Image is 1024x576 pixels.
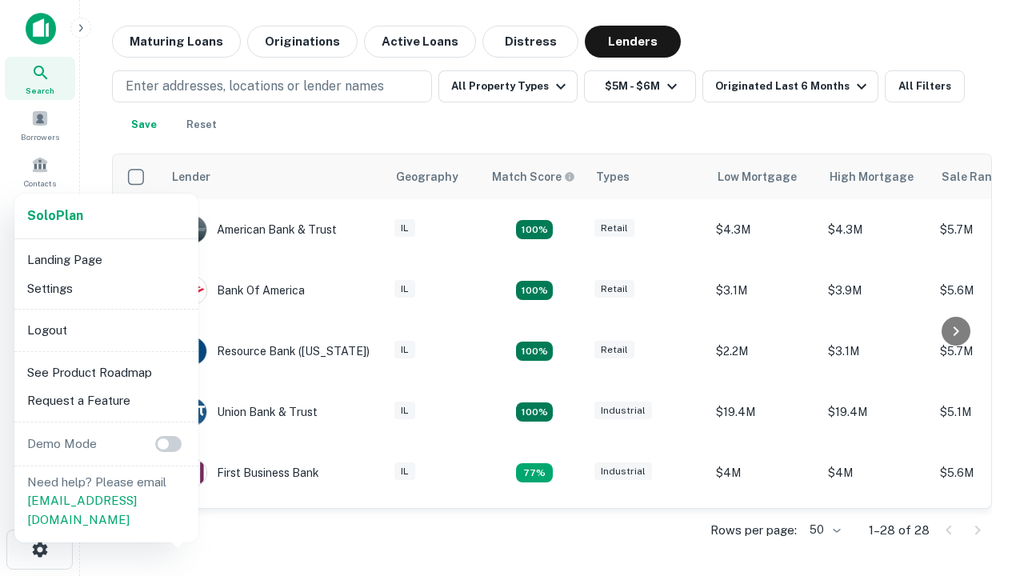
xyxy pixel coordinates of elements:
li: Request a Feature [21,386,192,415]
a: SoloPlan [27,206,83,226]
li: Logout [21,316,192,345]
li: Settings [21,274,192,303]
p: Demo Mode [21,434,103,454]
p: Need help? Please email [27,473,186,530]
a: [EMAIL_ADDRESS][DOMAIN_NAME] [27,494,137,526]
li: Landing Page [21,246,192,274]
iframe: Chat Widget [944,397,1024,474]
li: See Product Roadmap [21,358,192,387]
strong: Solo Plan [27,208,83,223]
